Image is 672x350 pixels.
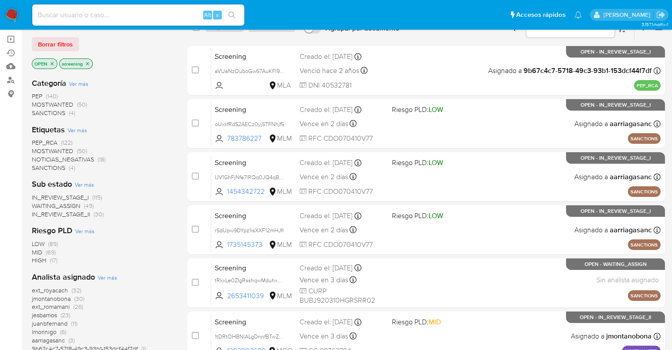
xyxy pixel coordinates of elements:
p: marianela.tarsia@mercadolibre.com [603,11,653,19]
a: Salir [656,10,665,19]
span: s [216,11,219,19]
a: Notificaciones [574,11,582,19]
span: 3.157.1-hotfix-1 [641,21,668,28]
span: Accesos rápidos [516,10,566,19]
input: Buscar usuario o caso... [32,9,244,21]
span: Alt [204,11,211,19]
button: search-icon [223,9,241,21]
